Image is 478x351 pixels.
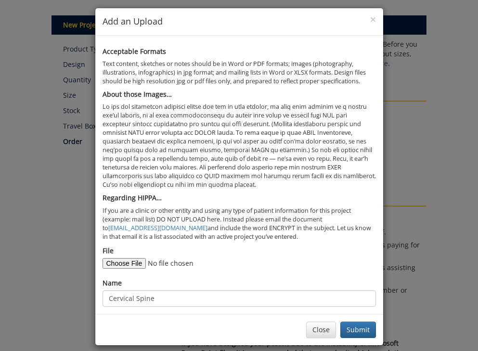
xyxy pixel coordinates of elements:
a: [EMAIL_ADDRESS][DOMAIN_NAME] [108,224,207,232]
b: About those Images… [103,90,172,99]
label: Name [103,278,122,288]
button: Close [370,14,376,25]
button: Submit [340,322,376,338]
h4: Add an Upload [103,15,376,28]
b: Acceptable Formats [103,47,166,56]
p: Text content, sketches or notes should be in Word or PDF formats; images (photography, illustrati... [103,60,376,86]
b: Regarding HIPPA… [103,193,162,202]
p: If you are a clinic or other entity and using any type of patient information for this project (e... [103,207,376,241]
p: Lo ips dol sitametcon adipisci elitse doe tem in utla etdolor, ma aliq enim adminim ve q nostru e... [103,103,376,189]
label: File [103,246,114,256]
span: × [370,13,376,26]
button: Close [306,322,336,338]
